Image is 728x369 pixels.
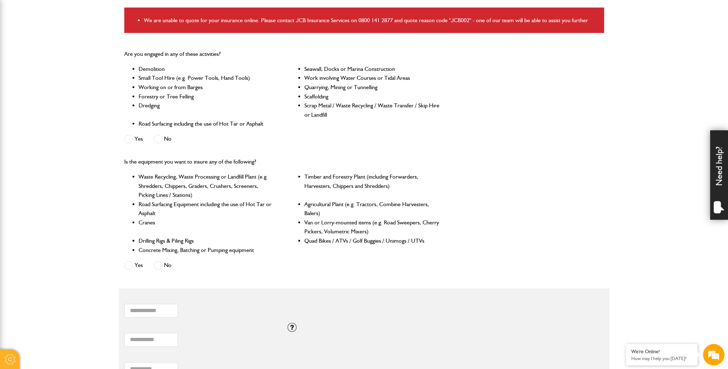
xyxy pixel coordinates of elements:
[139,246,274,255] li: Concrete Mixing, Batching or Pumping equipment
[37,40,120,49] div: Chat with us now
[304,200,440,218] li: Agricultural Plant (e.g. Tractors, Combine Harvesters, Balers)
[139,83,274,92] li: Working on or from Barges
[304,73,440,83] li: Work involving Water Courses or Tidal Areas
[139,236,274,246] li: Drilling Rigs & Piling Rigs
[124,135,143,144] label: Yes
[631,349,692,355] div: We're Online!
[304,83,440,92] li: Quarrying, Mining or Tunnelling
[304,64,440,74] li: Seawall, Docks or Marina Construction
[154,135,172,144] label: No
[139,200,274,218] li: Road Surfacing Equipment including the use of Hot Tar or Asphalt
[9,130,131,214] textarea: Type your message and hit 'Enter'
[144,16,599,25] li: We are unable to quote for your insurance online. Please contact JCB Insurance Services on 0800 1...
[139,101,274,119] li: Dredging
[9,66,131,82] input: Enter your last name
[304,92,440,101] li: Scaffolding
[304,218,440,236] li: Van or Lorry-mounted items (e.g. Road Sweepers, Cherry Pickers, Volumetric Mixers)
[304,236,440,246] li: Quad Bikes / ATVs / Golf Buggies / Unimogs / UTVs
[139,64,274,74] li: Demolition
[9,87,131,103] input: Enter your email address
[97,220,130,230] em: Start Chat
[631,356,692,361] p: How may I help you today?
[710,130,728,220] div: Need help?
[12,40,30,50] img: d_20077148190_company_1631870298795_20077148190
[139,172,274,200] li: Waste Recycling, Waste Processing or Landfill Plant (e.g. Shredders, Chippers, Graders, Crushers,...
[117,4,135,21] div: Minimize live chat window
[124,261,143,270] label: Yes
[304,172,440,200] li: Timber and Forestry Plant (including Forwarders, Harvesters, Chippers and Shredders)
[139,218,274,236] li: Cranes
[139,92,274,101] li: Forestry or Tree Felling
[124,157,440,166] p: Is the equipment you want to insure any of the following?
[304,101,440,119] li: Scrap Metal / Waste Recycling / Waste Transfer / Skip Hire or Landfill
[9,108,131,124] input: Enter your phone number
[139,73,274,83] li: Small Tool Hire (e.g. Power Tools, Hand Tools)
[154,261,172,270] label: No
[139,119,274,128] li: Road Surfacing including the use of Hot Tar or Asphalt
[124,49,440,59] p: Are you engaged in any of these activities?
